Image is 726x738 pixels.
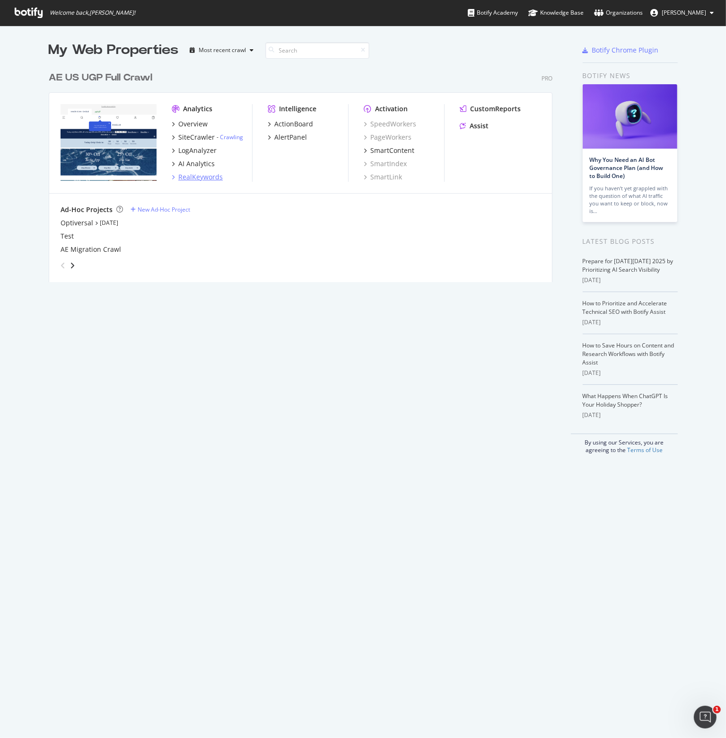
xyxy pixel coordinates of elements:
[61,205,113,214] div: Ad-Hoc Projects
[49,71,156,85] a: AE US UGP Full Crawl
[61,245,121,254] a: AE Migration Crawl
[583,71,678,81] div: Botify news
[460,121,489,131] a: Assist
[590,185,670,215] div: If you haven’t yet grappled with the question of what AI traffic you want to keep or block, now is…
[370,146,414,155] div: SmartContent
[172,159,215,169] a: AI Analytics
[183,104,212,114] div: Analytics
[470,104,521,114] div: CustomReports
[220,133,243,141] a: Crawling
[713,706,721,713] span: 1
[583,341,674,366] a: How to Save Hours on Content and Research Workflows with Botify Assist
[583,45,659,55] a: Botify Chrome Plugin
[583,411,678,419] div: [DATE]
[217,133,243,141] div: -
[643,5,721,20] button: [PERSON_NAME]
[662,9,706,17] span: Eric Hammond
[172,119,208,129] a: Overview
[364,159,407,169] a: SmartIndex
[627,446,663,454] a: Terms of Use
[61,104,157,181] img: www.ae.com
[131,205,190,213] a: New Ad-Hoc Project
[375,104,408,114] div: Activation
[49,60,560,282] div: grid
[364,172,402,182] a: SmartLink
[274,133,307,142] div: AlertPanel
[57,258,69,273] div: angle-left
[61,231,74,241] a: Test
[178,133,215,142] div: SiteCrawler
[571,434,678,454] div: By using our Services, you are agreeing to the
[694,706,717,729] iframe: Intercom live chat
[69,261,76,270] div: angle-right
[583,369,678,377] div: [DATE]
[364,146,414,155] a: SmartContent
[100,219,118,227] a: [DATE]
[178,172,223,182] div: RealKeywords
[460,104,521,114] a: CustomReports
[172,133,243,142] a: SiteCrawler- Crawling
[583,299,667,316] a: How to Prioritize and Accelerate Technical SEO with Botify Assist
[49,71,152,85] div: AE US UGP Full Crawl
[364,119,416,129] a: SpeedWorkers
[178,146,217,155] div: LogAnalyzer
[274,119,313,129] div: ActionBoard
[592,45,659,55] div: Botify Chrome Plugin
[594,8,643,18] div: Organizations
[138,205,190,213] div: New Ad-Hoc Project
[49,41,179,60] div: My Web Properties
[583,392,668,409] a: What Happens When ChatGPT Is Your Holiday Shopper?
[583,276,678,285] div: [DATE]
[528,8,584,18] div: Knowledge Base
[178,119,208,129] div: Overview
[364,133,411,142] a: PageWorkers
[178,159,215,169] div: AI Analytics
[468,8,518,18] div: Botify Academy
[268,119,313,129] a: ActionBoard
[172,146,217,155] a: LogAnalyzer
[199,47,246,53] div: Most recent crawl
[268,133,307,142] a: AlertPanel
[583,318,678,327] div: [DATE]
[50,9,135,17] span: Welcome back, [PERSON_NAME] !
[470,121,489,131] div: Assist
[279,104,316,114] div: Intelligence
[583,236,678,247] div: Latest Blog Posts
[186,43,258,58] button: Most recent crawl
[583,257,674,274] a: Prepare for [DATE][DATE] 2025 by Prioritizing AI Search Visibility
[265,42,369,59] input: Search
[590,156,664,180] a: Why You Need an AI Bot Governance Plan (and How to Build One)
[583,84,677,149] img: Why You Need an AI Bot Governance Plan (and How to Build One)
[172,172,223,182] a: RealKeywords
[61,218,93,228] a: Optiversal
[542,74,552,82] div: Pro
